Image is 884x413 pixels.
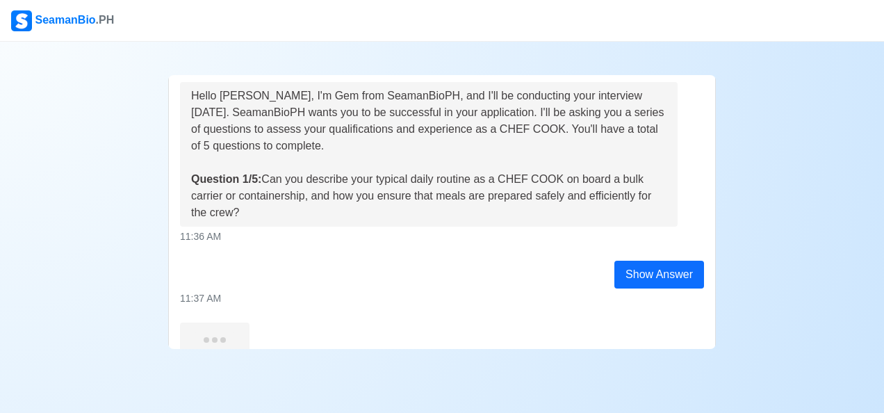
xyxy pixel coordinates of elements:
[11,10,32,31] img: Logo
[180,291,704,306] div: 11:37 AM
[11,10,114,31] div: SeamanBio
[180,229,704,244] div: 11:36 AM
[96,14,115,26] span: .PH
[191,173,261,185] strong: Question 1/5:
[614,261,704,289] div: Show Answer
[191,88,666,221] div: Hello [PERSON_NAME], I'm Gem from SeamanBioPH, and I'll be conducting your interview [DATE]. Seam...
